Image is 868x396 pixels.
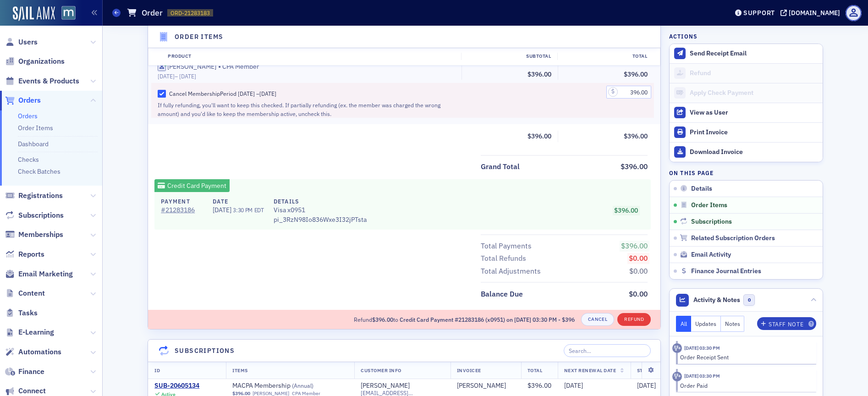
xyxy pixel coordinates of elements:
[55,6,76,22] a: View Homepage
[154,367,160,374] span: ID
[18,140,49,148] a: Dashboard
[253,206,264,214] span: EDT
[400,316,575,323] span: Credit Card Payment #21283186 (x0951) on [DATE] 03:30 PM - $396
[684,345,720,351] time: 8/23/2025 03:30 PM
[691,316,721,332] button: Updates
[169,90,276,97] span: Cancel Membership Period –
[18,112,38,120] a: Orders
[557,53,654,60] div: Total
[527,70,551,78] span: $396.00
[5,56,65,66] a: Organizations
[18,191,63,201] span: Registrations
[232,382,348,390] span: MACPA Membership
[672,372,682,381] div: Activity
[5,37,38,47] a: Users
[624,132,648,140] span: $396.00
[690,128,818,137] div: Print Invoice
[457,382,506,390] a: [PERSON_NAME]
[621,162,648,171] span: $396.00
[676,316,692,332] button: All
[621,241,648,250] span: $396.00
[274,205,367,215] span: Visa x0951
[527,367,543,374] span: Total
[179,72,196,80] span: [DATE]
[158,101,440,117] span: If fully refunding, you'll want to keep this checked. If partially refunding (ex. the member was ...
[274,197,367,225] div: pi_3RzN98Io836Wxe3I32jPTsta
[232,367,248,374] span: Items
[5,210,64,220] a: Subscriptions
[581,313,614,326] button: Cancel
[527,132,551,140] span: $396.00
[743,294,755,306] span: 0
[372,316,393,323] span: $396.00
[213,197,264,205] h4: Date
[5,191,63,201] a: Registrations
[361,367,401,374] span: Customer Info
[693,295,740,305] span: Activity & Notes
[721,316,745,332] button: Notes
[564,344,651,357] input: Search…
[481,266,541,277] div: Total Adjustments
[175,346,235,356] h4: Subscriptions
[769,322,803,327] div: Staff Note
[5,347,61,357] a: Automations
[232,382,348,390] a: MACPA Membership (Annual)
[18,155,39,164] a: Checks
[158,63,216,71] a: [PERSON_NAME]
[238,90,255,97] span: [DATE]
[691,234,775,242] span: Related Subscription Orders
[690,49,818,58] div: Send Receipt Email
[669,169,823,177] h4: On this page
[691,251,731,259] span: Email Activity
[292,382,313,389] span: ( Annual )
[629,289,648,298] span: $0.00
[175,32,223,42] h4: Order Items
[18,167,60,176] a: Check Batches
[757,317,816,330] button: Staff Note
[161,197,203,205] h4: Payment
[690,89,818,97] div: Apply Check Payment
[18,56,65,66] span: Organizations
[789,9,840,17] div: [DOMAIN_NAME]
[13,6,55,21] img: SailAMX
[637,367,666,374] span: Start Date
[780,10,843,16] button: [DOMAIN_NAME]
[18,37,38,47] span: Users
[481,266,544,277] span: Total Adjustments
[5,367,44,377] a: Finance
[361,382,410,390] div: [PERSON_NAME]
[637,381,656,390] span: [DATE]
[629,266,648,275] span: $0.00
[5,288,45,298] a: Content
[18,327,54,337] span: E-Learning
[743,9,775,17] div: Support
[158,73,455,80] div: –
[5,230,63,240] a: Memberships
[846,5,862,21] span: Profile
[457,382,515,390] span: Lara Schroeder
[5,269,73,279] a: Email Marketing
[154,179,230,192] div: Credit Card Payment
[18,95,41,105] span: Orders
[670,142,823,162] a: Download Invoice
[691,267,761,275] span: Finance Journal Entries
[5,95,41,105] a: Orders
[670,44,823,63] button: Send Receipt Email
[672,343,682,353] div: Activity
[481,161,520,172] div: Grand Total
[18,386,46,396] span: Connect
[5,249,44,259] a: Reports
[18,76,79,86] span: Events & Products
[18,124,53,132] a: Order Items
[690,69,818,77] div: Refund
[461,53,557,60] div: Subtotal
[691,185,712,193] span: Details
[527,381,551,390] span: $396.00
[233,206,253,214] span: 3:30 PM
[481,241,535,252] span: Total Payments
[617,313,651,326] button: Refund
[5,386,46,396] a: Connect
[629,253,648,263] span: $0.00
